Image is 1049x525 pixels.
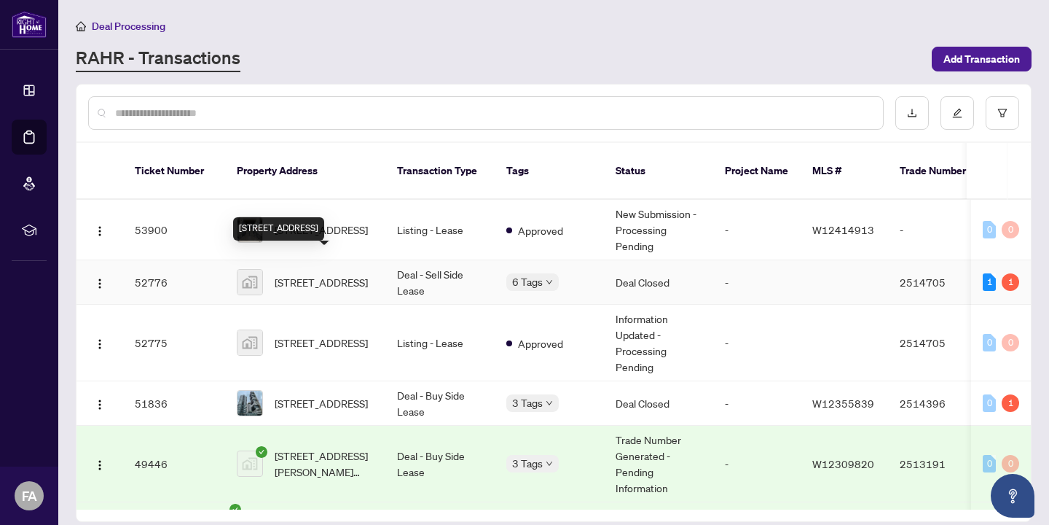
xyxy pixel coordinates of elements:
[275,274,368,290] span: [STREET_ADDRESS]
[88,331,111,354] button: Logo
[983,334,996,351] div: 0
[123,260,225,305] td: 52776
[233,217,324,241] div: [STREET_ADDRESS]
[22,486,37,506] span: FA
[546,279,553,286] span: down
[76,46,240,72] a: RAHR - Transactions
[546,400,553,407] span: down
[713,381,801,426] td: -
[997,108,1007,118] span: filter
[888,305,990,381] td: 2514705
[991,474,1034,518] button: Open asap
[88,218,111,241] button: Logo
[88,271,111,294] button: Logo
[123,200,225,260] td: 53900
[604,143,713,200] th: Status
[546,460,553,467] span: down
[495,143,604,200] th: Tags
[237,270,262,295] img: thumbnail-img
[12,11,47,38] img: logo
[986,96,1019,130] button: filter
[512,455,543,472] span: 3 Tags
[88,392,111,415] button: Logo
[713,200,801,260] td: -
[275,335,368,351] span: [STREET_ADDRESS]
[385,305,495,381] td: Listing - Lease
[812,457,874,470] span: W12309820
[907,108,917,118] span: download
[385,260,495,305] td: Deal - Sell Side Lease
[812,397,874,410] span: W12355839
[713,426,801,502] td: -
[94,338,106,350] img: Logo
[237,391,262,416] img: thumbnail-img
[983,394,996,412] div: 0
[895,96,929,130] button: download
[713,305,801,381] td: -
[1002,334,1019,351] div: 0
[123,305,225,381] td: 52775
[713,143,801,200] th: Project Name
[604,260,713,305] td: Deal Closed
[88,452,111,475] button: Logo
[123,143,225,200] th: Ticket Number
[518,222,563,238] span: Approved
[123,381,225,426] td: 51836
[604,426,713,502] td: Trade Number Generated - Pending Information
[123,426,225,502] td: 49446
[237,451,262,476] img: thumbnail-img
[952,108,962,118] span: edit
[604,305,713,381] td: Information Updated - Processing Pending
[385,426,495,502] td: Deal - Buy Side Lease
[92,20,165,33] span: Deal Processing
[604,381,713,426] td: Deal Closed
[237,330,262,355] img: thumbnail-img
[812,223,874,236] span: W12414913
[512,394,543,411] span: 3 Tags
[604,200,713,260] td: New Submission - Processing Pending
[943,47,1020,71] span: Add Transaction
[385,200,495,260] td: Listing - Lease
[1002,394,1019,412] div: 1
[225,143,385,200] th: Property Address
[888,426,990,502] td: 2513191
[94,459,106,471] img: Logo
[888,381,990,426] td: 2514396
[932,47,1032,71] button: Add Transaction
[275,395,368,411] span: [STREET_ADDRESS]
[256,446,267,458] span: check-circle
[983,221,996,238] div: 0
[713,260,801,305] td: -
[94,225,106,237] img: Logo
[1002,221,1019,238] div: 0
[801,143,888,200] th: MLS #
[94,399,106,411] img: Logo
[888,260,990,305] td: 2514705
[518,335,563,351] span: Approved
[888,200,990,260] td: -
[229,504,241,516] span: check-circle
[983,455,996,472] div: 0
[940,96,974,130] button: edit
[983,273,996,291] div: 1
[1002,273,1019,291] div: 1
[385,143,495,200] th: Transaction Type
[385,381,495,426] td: Deal - Buy Side Lease
[888,143,990,200] th: Trade Number
[94,278,106,289] img: Logo
[76,21,86,31] span: home
[275,448,374,480] span: [STREET_ADDRESS][PERSON_NAME][PERSON_NAME]
[1002,455,1019,472] div: 0
[512,273,543,290] span: 6 Tags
